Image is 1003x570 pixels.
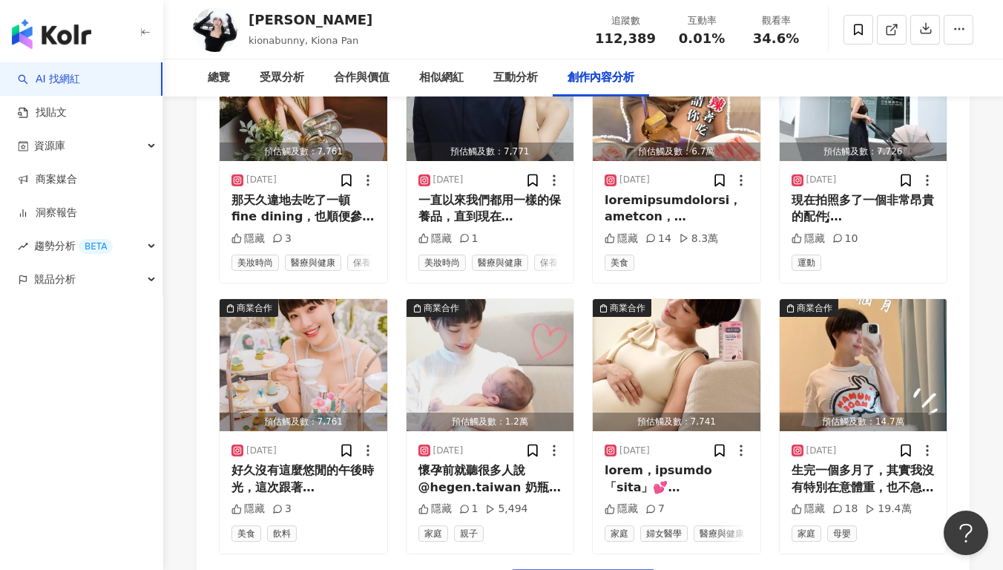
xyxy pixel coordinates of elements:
[605,525,634,542] span: 家庭
[865,502,911,517] div: 19.4萬
[674,13,730,28] div: 互動率
[593,413,760,431] div: 預估觸及數：7,741
[418,502,452,517] div: 隱藏
[792,525,821,542] span: 家庭
[231,232,265,246] div: 隱藏
[418,255,466,271] span: 美妝時尚
[285,255,341,271] span: 醫療與健康
[780,142,947,161] div: 預估觸及數：7,726
[267,525,297,542] span: 飲料
[944,511,988,555] iframe: Help Scout Beacon - Open
[407,413,574,431] div: 預估觸及數：1.2萬
[34,229,113,263] span: 趨勢分析
[220,299,387,431] img: post-image
[780,413,947,431] div: 預估觸及數：14.7萬
[619,445,650,457] div: [DATE]
[593,142,760,161] div: 預估觸及數：6.7萬
[220,299,387,431] button: 商業合作預估觸及數：7,761
[792,255,821,271] span: 運動
[645,232,671,246] div: 14
[605,255,634,271] span: 美食
[231,462,375,496] div: 好久沒有這麼悠閒的午後時光，這次跟著 [PERSON_NAME] 與台北文華東方酒店「青隅 The Jade Lounge」，一起品嚐以全能乳液限量粉蓮瓶為靈感的《花漾粉蓮》聯名下午茶。 蓮花「...
[694,525,750,542] span: 醫療與健康
[593,299,760,431] img: post-image
[407,299,574,431] img: post-image
[18,206,77,220] a: 洞察報告
[246,445,277,457] div: [DATE]
[18,72,80,87] a: searchAI 找網紅
[459,502,479,517] div: 1
[237,301,272,315] div: 商業合作
[568,69,634,87] div: 創作內容分析
[18,172,77,187] a: 商案媒合
[679,31,725,46] span: 0.01%
[792,462,935,496] div: 生完一個多月了，其實我沒有特別在意體重，也不急著瘦回去，只是用舒服的節奏，慢慢把自己找回來。 產後束腹帶推薦🥰 還好產前有收到朋友推薦的這一條 @mamaway_tw 束腹帶 讓我產後恢復沒有壓...
[780,299,947,431] button: 商業合作預估觸及數：14.7萬
[260,69,304,87] div: 受眾分析
[249,35,358,46] span: kionabunny, Kiona Pan
[418,192,562,226] div: 一直以來我們都用一樣的保養品，直到現在 @ryanator_l 終於有自己的男性保養品啦🥳 Step 1｜男仕全能賦活醒膚露 洗完臉第一步，[PERSON_NAME]油水＋金克利巴葉萃取的高效抗...
[12,19,91,49] img: logo
[827,525,857,542] span: 母嬰
[34,129,65,163] span: 資源庫
[797,301,832,315] div: 商業合作
[832,502,858,517] div: 18
[753,31,799,46] span: 34.6%
[610,301,645,315] div: 商業合作
[418,525,448,542] span: 家庭
[534,255,564,271] span: 保養
[334,69,389,87] div: 合作與價值
[34,263,76,296] span: 競品分析
[780,299,947,431] img: post-image
[792,502,825,517] div: 隱藏
[418,232,452,246] div: 隱藏
[832,232,858,246] div: 10
[605,232,638,246] div: 隱藏
[18,241,28,252] span: rise
[249,10,372,29] div: [PERSON_NAME]
[231,502,265,517] div: 隱藏
[640,525,688,542] span: 婦女醫學
[79,239,113,254] div: BETA
[792,192,935,226] div: 現在拍照多了一個非常昂貴的配件⁽̨̡ ¨[DEMOGRAPHIC_DATA] ⁾̧̢ 不過還是盡量避免他被陽光直曬，幸好這台推車的頂篷幾乎可以全遮，推去人多的地方也比較安心。 之前姊姊看到就說：...
[272,232,292,246] div: 3
[18,105,67,120] a: 找貼文
[645,502,665,517] div: 7
[806,174,837,186] div: [DATE]
[220,413,387,431] div: 預估觸及數：7,761
[748,13,804,28] div: 觀看率
[418,462,562,496] div: 懷孕前就聽很多人說 @hegen.taiwan 奶瓶超好用，現在真的懂了！！擬乳感的奶嘴頭設計，親餵的寶寶也完全不排斥，連拍嗝這件以前覺得最麻煩的事都變得超簡單，常常只是抱起來[PERSON_N...
[454,525,484,542] span: 親子
[595,30,656,46] span: 112,389
[220,142,387,161] div: 預估觸及數：7,761
[208,69,230,87] div: 總覽
[605,502,638,517] div: 隱藏
[433,174,464,186] div: [DATE]
[407,142,574,161] div: 預估觸及數：7,771
[493,69,538,87] div: 互動分析
[679,232,718,246] div: 8.3萬
[472,255,528,271] span: 醫療與健康
[459,232,479,246] div: 1
[595,13,656,28] div: 追蹤數
[619,174,650,186] div: [DATE]
[433,445,464,457] div: [DATE]
[193,7,237,52] img: KOL Avatar
[424,301,459,315] div: 商業合作
[246,174,277,186] div: [DATE]
[231,525,261,542] span: 美食
[231,255,279,271] span: 美妝時尚
[806,445,837,457] div: [DATE]
[231,192,375,226] div: 那天久違地去吃了一頓 fine dining，也順便參加了新品發表活動，收穫滿滿的抗老新知(งᐛ )ง ✨ 其實肌膚加速老化，不只是因為年齡，日常習慣也佔了很大因素： 像是熬夜會打亂膠原蛋白修復...
[272,502,292,517] div: 3
[407,299,574,431] button: 商業合作預估觸及數：1.2萬
[485,502,527,517] div: 5,494
[419,69,464,87] div: 相似網紅
[347,255,377,271] span: 保養
[593,299,760,431] button: 商業合作預估觸及數：7,741
[605,462,749,496] div: lorem，ipsumdo「sita」💕 consectetu，adipiscin，elitseddoeius，temporincid💪 utlaboreetdolore，magnaaliq，e...
[792,232,825,246] div: 隱藏
[605,192,749,226] div: loremipsumdolorsi，ametcon，adipiscing，elitseddoe。tempori，utlaboreetdo🫠 magnaali，enimadmi，veniamqui...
